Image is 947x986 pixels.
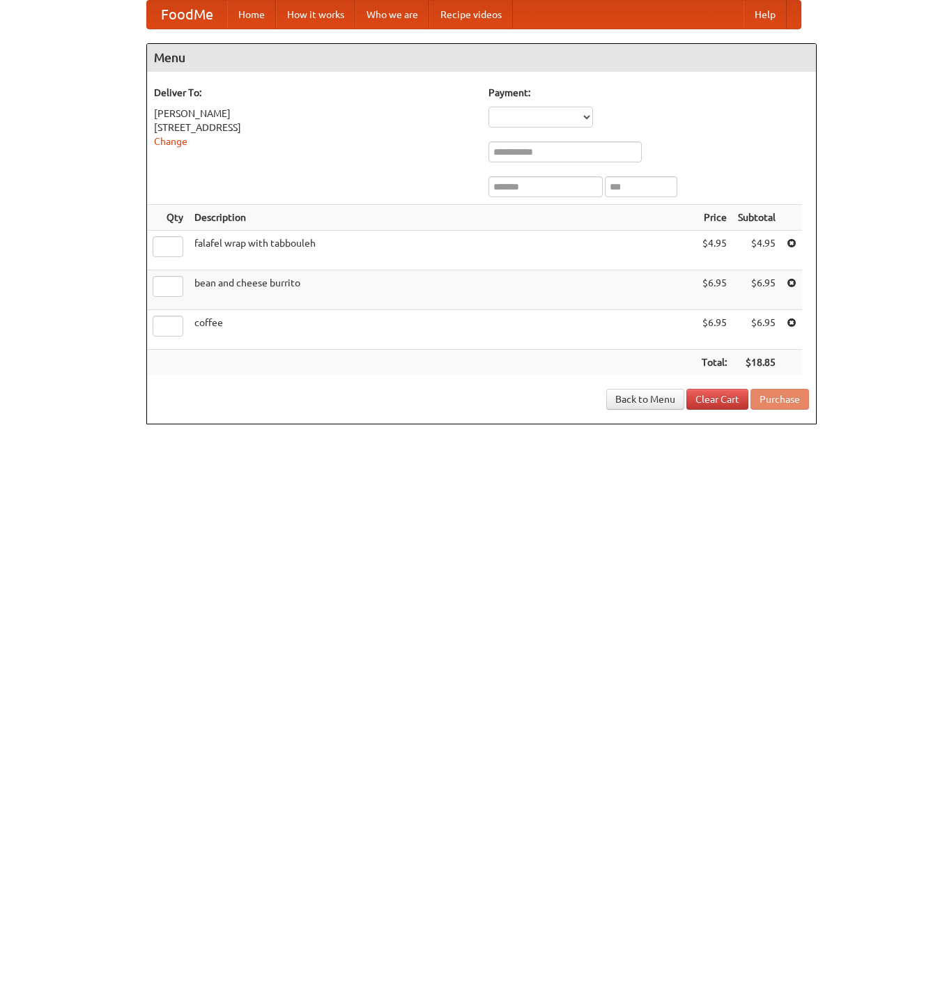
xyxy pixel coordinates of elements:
[147,205,189,231] th: Qty
[686,389,748,410] a: Clear Cart
[606,389,684,410] a: Back to Menu
[227,1,276,29] a: Home
[189,310,696,350] td: coffee
[696,231,732,270] td: $4.95
[696,310,732,350] td: $6.95
[355,1,429,29] a: Who we are
[154,121,475,134] div: [STREET_ADDRESS]
[732,205,781,231] th: Subtotal
[696,350,732,376] th: Total:
[732,270,781,310] td: $6.95
[189,205,696,231] th: Description
[276,1,355,29] a: How it works
[147,1,227,29] a: FoodMe
[154,86,475,100] h5: Deliver To:
[154,107,475,121] div: [PERSON_NAME]
[750,389,809,410] button: Purchase
[696,270,732,310] td: $6.95
[189,270,696,310] td: bean and cheese burrito
[429,1,513,29] a: Recipe videos
[744,1,787,29] a: Help
[154,136,187,147] a: Change
[189,231,696,270] td: falafel wrap with tabbouleh
[732,350,781,376] th: $18.85
[696,205,732,231] th: Price
[488,86,809,100] h5: Payment:
[732,231,781,270] td: $4.95
[147,44,816,72] h4: Menu
[732,310,781,350] td: $6.95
